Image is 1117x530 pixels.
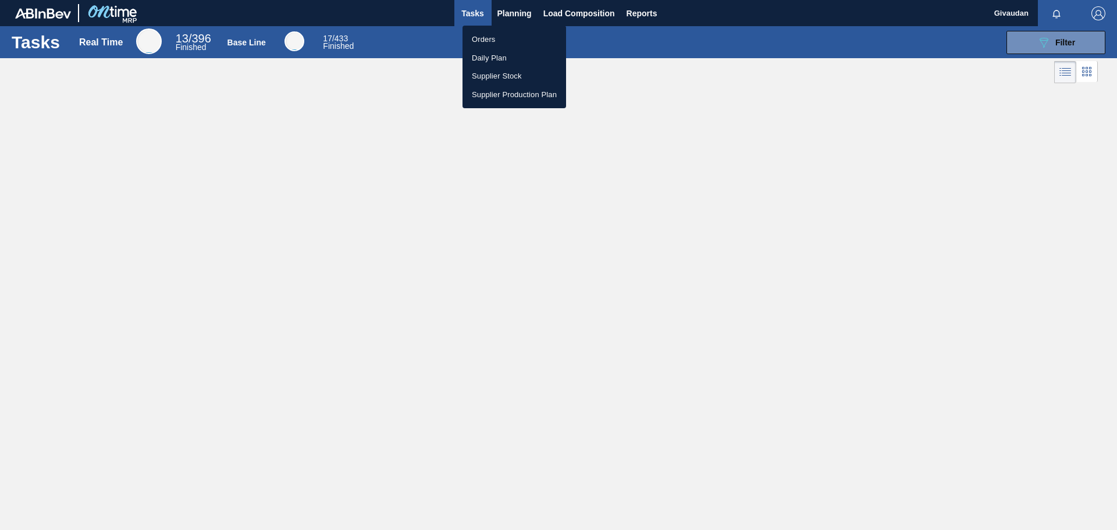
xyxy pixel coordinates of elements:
[463,67,566,86] a: Supplier Stock
[463,30,566,49] a: Orders
[463,49,566,67] a: Daily Plan
[463,86,566,104] a: Supplier Production Plan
